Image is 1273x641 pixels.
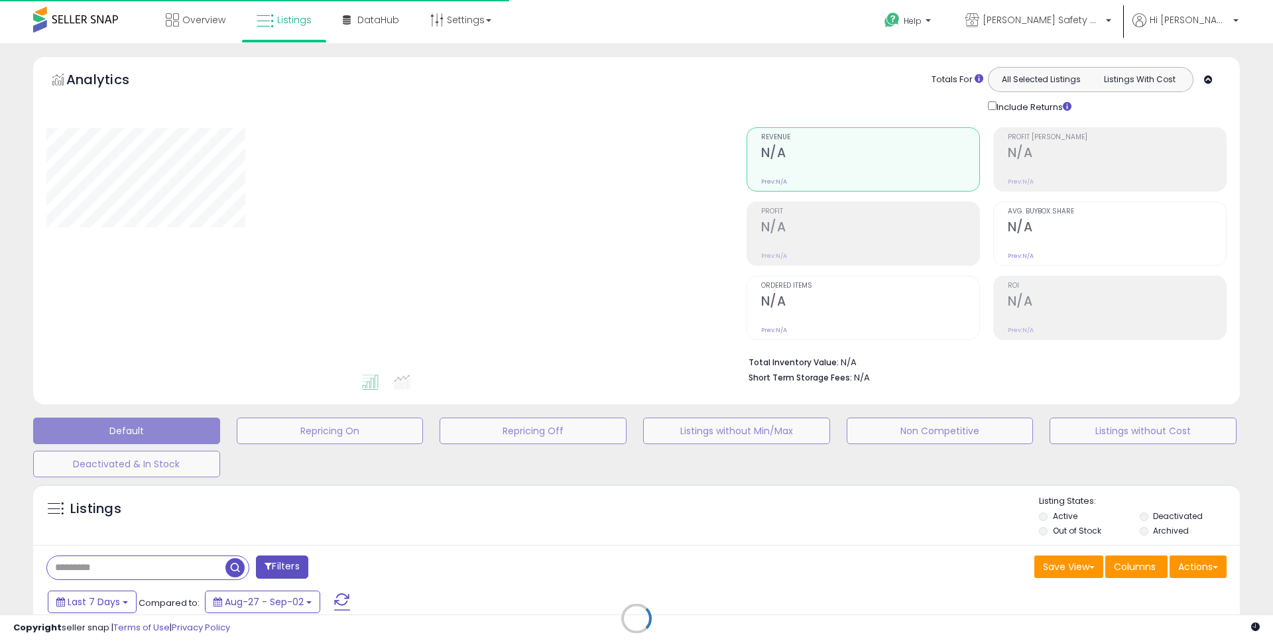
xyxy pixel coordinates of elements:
[854,371,870,384] span: N/A
[33,451,220,477] button: Deactivated & In Stock
[357,13,399,27] span: DataHub
[761,326,787,334] small: Prev: N/A
[33,418,220,444] button: Default
[761,145,979,163] h2: N/A
[1008,219,1226,237] h2: N/A
[643,418,830,444] button: Listings without Min/Max
[761,208,979,215] span: Profit
[749,372,852,383] b: Short Term Storage Fees:
[1132,13,1239,43] a: Hi [PERSON_NAME]
[884,12,900,29] i: Get Help
[1008,178,1034,186] small: Prev: N/A
[904,15,922,27] span: Help
[1008,134,1226,141] span: Profit [PERSON_NAME]
[983,13,1102,27] span: [PERSON_NAME] Safety & Supply
[1008,326,1034,334] small: Prev: N/A
[761,252,787,260] small: Prev: N/A
[1150,13,1229,27] span: Hi [PERSON_NAME]
[440,418,627,444] button: Repricing Off
[761,294,979,312] h2: N/A
[1050,418,1237,444] button: Listings without Cost
[761,178,787,186] small: Prev: N/A
[978,99,1087,114] div: Include Returns
[749,353,1217,369] li: N/A
[1090,71,1189,88] button: Listings With Cost
[874,2,944,43] a: Help
[237,418,424,444] button: Repricing On
[13,621,62,634] strong: Copyright
[932,74,983,86] div: Totals For
[992,71,1091,88] button: All Selected Listings
[13,622,230,634] div: seller snap | |
[1008,282,1226,290] span: ROI
[66,70,155,92] h5: Analytics
[761,282,979,290] span: Ordered Items
[749,357,839,368] b: Total Inventory Value:
[1008,145,1226,163] h2: N/A
[277,13,312,27] span: Listings
[1008,294,1226,312] h2: N/A
[761,219,979,237] h2: N/A
[182,13,225,27] span: Overview
[1008,252,1034,260] small: Prev: N/A
[761,134,979,141] span: Revenue
[1008,208,1226,215] span: Avg. Buybox Share
[847,418,1034,444] button: Non Competitive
